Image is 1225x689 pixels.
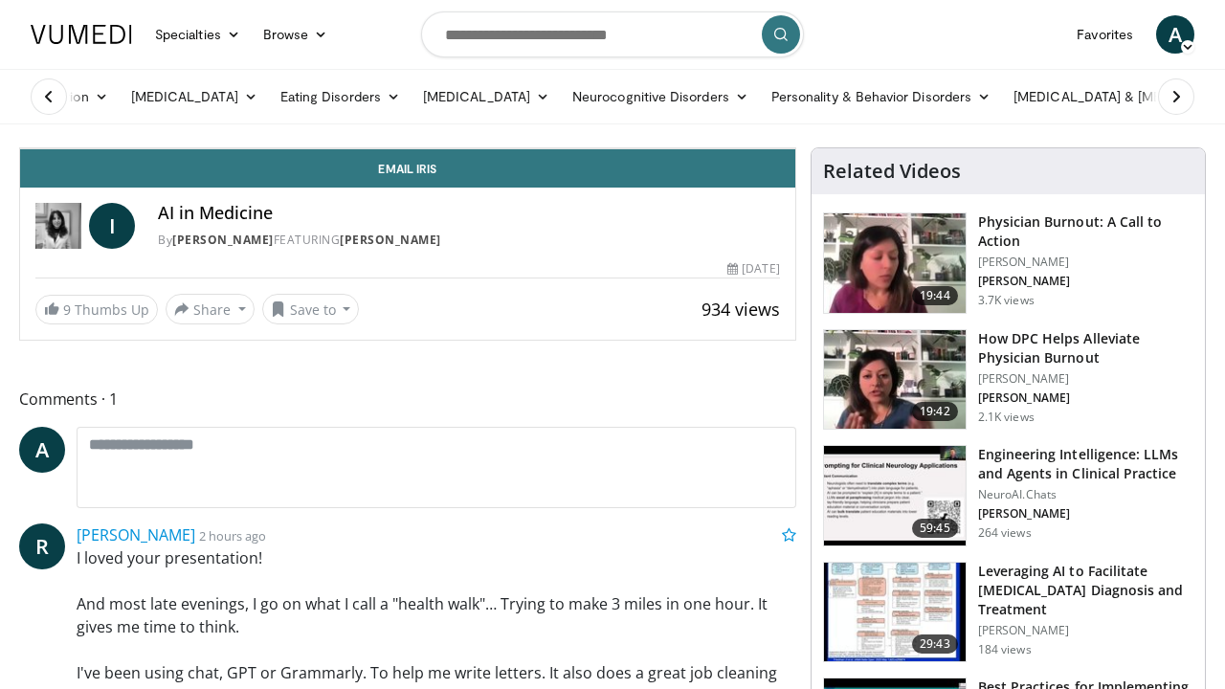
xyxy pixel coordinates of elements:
[978,562,1193,619] h3: Leveraging AI to Facilitate [MEDICAL_DATA] Diagnosis and Treatment
[144,15,252,54] a: Specialties
[824,213,966,313] img: ae962841-479a-4fc3-abd9-1af602e5c29c.150x105_q85_crop-smart_upscale.jpg
[1065,15,1145,54] a: Favorites
[269,78,412,116] a: Eating Disorders
[158,232,780,249] div: By FEATURING
[727,260,779,278] div: [DATE]
[89,203,135,249] a: I
[35,295,158,324] a: 9 Thumbs Up
[823,445,1193,546] a: 59:45 Engineering Intelligence: LLMs and Agents in Clinical Practice NeuroAI.Chats [PERSON_NAME] ...
[77,524,195,545] a: [PERSON_NAME]
[1156,15,1194,54] a: A
[912,286,958,305] span: 19:44
[412,78,561,116] a: [MEDICAL_DATA]
[20,149,795,188] a: Email Iris
[978,371,1193,387] p: [PERSON_NAME]
[978,212,1193,251] h3: Physician Burnout: A Call to Action
[824,446,966,545] img: ea6b8c10-7800-4812-b957-8d44f0be21f9.150x105_q85_crop-smart_upscale.jpg
[823,160,961,183] h4: Related Videos
[978,445,1193,483] h3: Engineering Intelligence: LLMs and Agents in Clinical Practice
[978,623,1193,638] p: [PERSON_NAME]
[912,402,958,421] span: 19:42
[31,25,132,44] img: VuMedi Logo
[158,203,780,224] h4: AI in Medicine
[561,78,760,116] a: Neurocognitive Disorders
[824,330,966,430] img: 8c03ed1f-ed96-42cb-9200-2a88a5e9b9ab.150x105_q85_crop-smart_upscale.jpg
[199,527,266,545] small: 2 hours ago
[702,298,780,321] span: 934 views
[978,506,1193,522] p: [PERSON_NAME]
[823,212,1193,314] a: 19:44 Physician Burnout: A Call to Action [PERSON_NAME] [PERSON_NAME] 3.7K views
[172,232,274,248] a: [PERSON_NAME]
[166,294,255,324] button: Share
[63,300,71,319] span: 9
[760,78,1002,116] a: Personality & Behavior Disorders
[252,15,340,54] a: Browse
[978,274,1193,289] p: [PERSON_NAME]
[978,255,1193,270] p: [PERSON_NAME]
[912,634,958,654] span: 29:43
[340,232,441,248] a: [PERSON_NAME]
[978,293,1035,308] p: 3.7K views
[978,642,1032,657] p: 184 views
[978,410,1035,425] p: 2.1K views
[978,525,1032,541] p: 264 views
[35,203,81,249] img: Dr. Iris Gorfinkel
[120,78,269,116] a: [MEDICAL_DATA]
[823,329,1193,431] a: 19:42 How DPC Helps Alleviate Physician Burnout [PERSON_NAME] [PERSON_NAME] 2.1K views
[20,148,795,149] video-js: Video Player
[19,523,65,569] a: R
[978,390,1193,406] p: [PERSON_NAME]
[262,294,360,324] button: Save to
[978,329,1193,367] h3: How DPC Helps Alleviate Physician Burnout
[824,563,966,662] img: a028b2ed-2799-4348-b6b4-733b0fc51b04.150x105_q85_crop-smart_upscale.jpg
[978,487,1193,502] p: NeuroAI.Chats
[823,562,1193,663] a: 29:43 Leveraging AI to Facilitate [MEDICAL_DATA] Diagnosis and Treatment [PERSON_NAME] 184 views
[19,387,796,411] span: Comments 1
[912,519,958,538] span: 59:45
[19,427,65,473] a: A
[421,11,804,57] input: Search topics, interventions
